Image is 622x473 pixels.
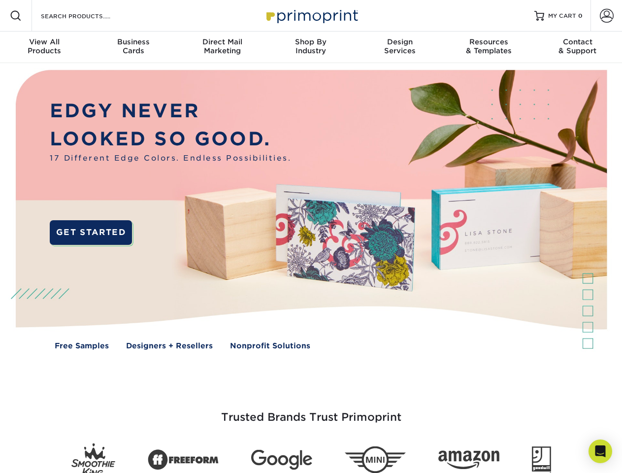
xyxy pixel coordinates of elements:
div: Cards [89,37,177,55]
div: Services [356,37,444,55]
a: Contact& Support [533,32,622,63]
a: DesignServices [356,32,444,63]
a: Direct MailMarketing [178,32,266,63]
a: Nonprofit Solutions [230,340,310,352]
a: Shop ByIndustry [266,32,355,63]
iframe: Google Customer Reviews [2,443,84,470]
span: Shop By [266,37,355,46]
p: LOOKED SO GOOD. [50,125,291,153]
p: EDGY NEVER [50,97,291,125]
span: Resources [444,37,533,46]
img: Amazon [438,451,499,470]
div: Open Intercom Messenger [589,439,612,463]
span: Business [89,37,177,46]
span: 17 Different Edge Colors. Endless Possibilities. [50,153,291,164]
h3: Trusted Brands Trust Primoprint [23,387,599,436]
span: MY CART [548,12,576,20]
div: & Templates [444,37,533,55]
span: 0 [578,12,583,19]
div: & Support [533,37,622,55]
span: Direct Mail [178,37,266,46]
div: Marketing [178,37,266,55]
img: Primoprint [262,5,360,26]
span: Design [356,37,444,46]
img: Goodwill [532,446,551,473]
input: SEARCH PRODUCTS..... [40,10,136,22]
a: Free Samples [55,340,109,352]
a: GET STARTED [50,220,132,245]
a: BusinessCards [89,32,177,63]
div: Industry [266,37,355,55]
a: Resources& Templates [444,32,533,63]
img: Google [251,450,312,470]
a: Designers + Resellers [126,340,213,352]
span: Contact [533,37,622,46]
